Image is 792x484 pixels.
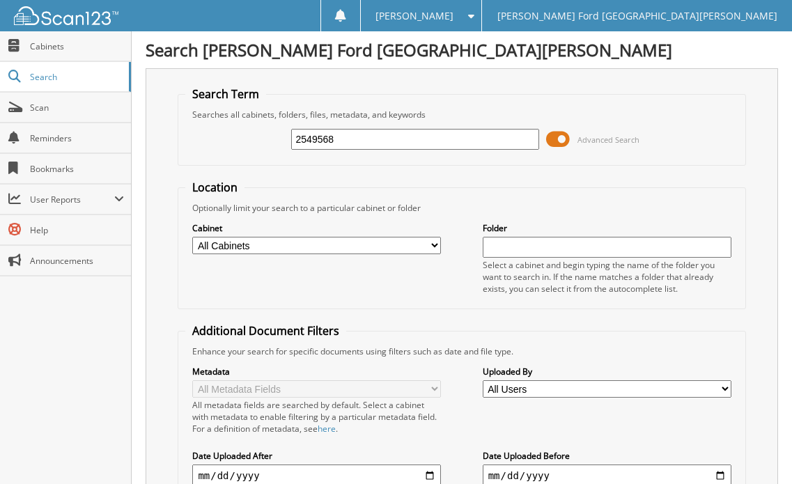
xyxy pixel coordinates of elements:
div: Optionally limit your search to a particular cabinet or folder [185,202,738,214]
label: Date Uploaded After [192,450,441,462]
span: User Reports [30,194,114,205]
span: Search [30,71,122,83]
div: Enhance your search for specific documents using filters such as date and file type. [185,345,738,357]
label: Metadata [192,366,441,377]
span: Cabinets [30,40,124,52]
div: Searches all cabinets, folders, files, metadata, and keywords [185,109,738,120]
label: Cabinet [192,222,441,234]
span: Announcements [30,255,124,267]
label: Date Uploaded Before [483,450,731,462]
span: [PERSON_NAME] Ford [GEOGRAPHIC_DATA][PERSON_NAME] [497,12,777,20]
div: All metadata fields are searched by default. Select a cabinet with metadata to enable filtering b... [192,399,441,435]
img: scan123-logo-white.svg [14,6,118,25]
span: Bookmarks [30,163,124,175]
a: here [318,423,336,435]
span: Scan [30,102,124,114]
legend: Location [185,180,244,195]
span: Advanced Search [577,134,639,145]
h1: Search [PERSON_NAME] Ford [GEOGRAPHIC_DATA][PERSON_NAME] [146,38,778,61]
span: [PERSON_NAME] [375,12,453,20]
span: Reminders [30,132,124,144]
label: Folder [483,222,731,234]
legend: Additional Document Filters [185,323,346,338]
div: Select a cabinet and begin typing the name of the folder you want to search in. If the name match... [483,259,731,295]
span: Help [30,224,124,236]
label: Uploaded By [483,366,731,377]
legend: Search Term [185,86,266,102]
